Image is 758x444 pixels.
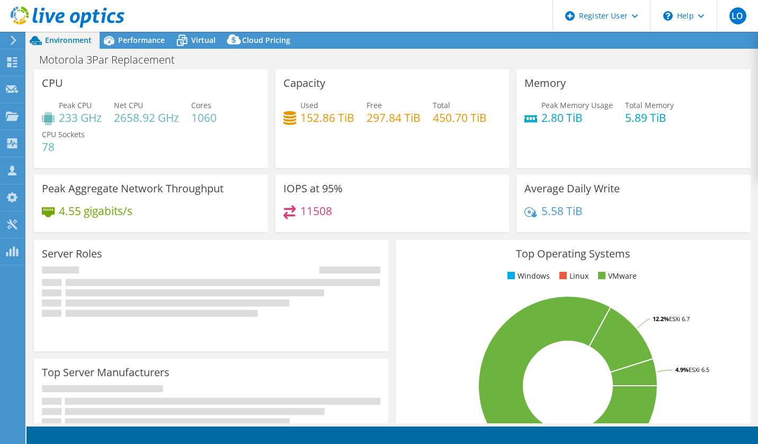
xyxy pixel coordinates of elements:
h4: 11508 [300,205,332,217]
li: VMware [595,270,637,282]
h4: 2658.92 GHz [114,112,179,123]
span: Total [433,100,450,110]
h3: CPU [42,77,63,89]
span: Virtual [191,35,216,45]
h3: Top Operating Systems [404,248,742,260]
span: Net CPU [114,100,143,110]
tspan: 12.2% [653,315,669,323]
h4: 78 [42,141,85,153]
h3: Peak Aggregate Network Throughput [42,183,224,194]
span: Environment [45,35,92,45]
svg: \n [663,11,673,21]
h4: 2.80 TiB [541,112,613,123]
h4: 450.70 TiB [433,112,487,123]
h1: Motorola 3Par Replacement [34,54,191,66]
h3: Capacity [283,77,325,89]
span: Peak Memory Usage [541,100,613,110]
tspan: 4.9% [675,366,689,374]
h4: 5.58 TiB [541,205,583,217]
h3: Average Daily Write [524,183,620,194]
span: Cores [191,100,211,110]
li: Linux [557,270,588,282]
h4: 5.89 TiB [625,112,674,123]
span: Used [300,100,318,110]
h3: Server Roles [42,248,102,260]
h3: Top Server Manufacturers [42,367,170,378]
span: Cloud Pricing [242,35,290,45]
span: CPU Sockets [42,129,85,139]
li: Windows [505,270,550,282]
h4: 297.84 TiB [367,112,421,123]
h4: 152.86 TiB [300,112,354,123]
span: Total Memory [625,100,674,110]
tspan: ESXi 6.7 [669,315,690,323]
span: Performance [118,35,165,45]
span: Peak CPU [59,100,92,110]
tspan: ESXi 6.5 [689,366,709,374]
h3: Memory [524,77,566,89]
h4: 1060 [191,112,217,123]
span: LO [729,7,746,24]
h3: IOPS at 95% [283,183,343,194]
h4: 233 GHz [59,112,102,123]
span: Free [367,100,382,110]
h4: 4.55 gigabits/s [59,205,132,217]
